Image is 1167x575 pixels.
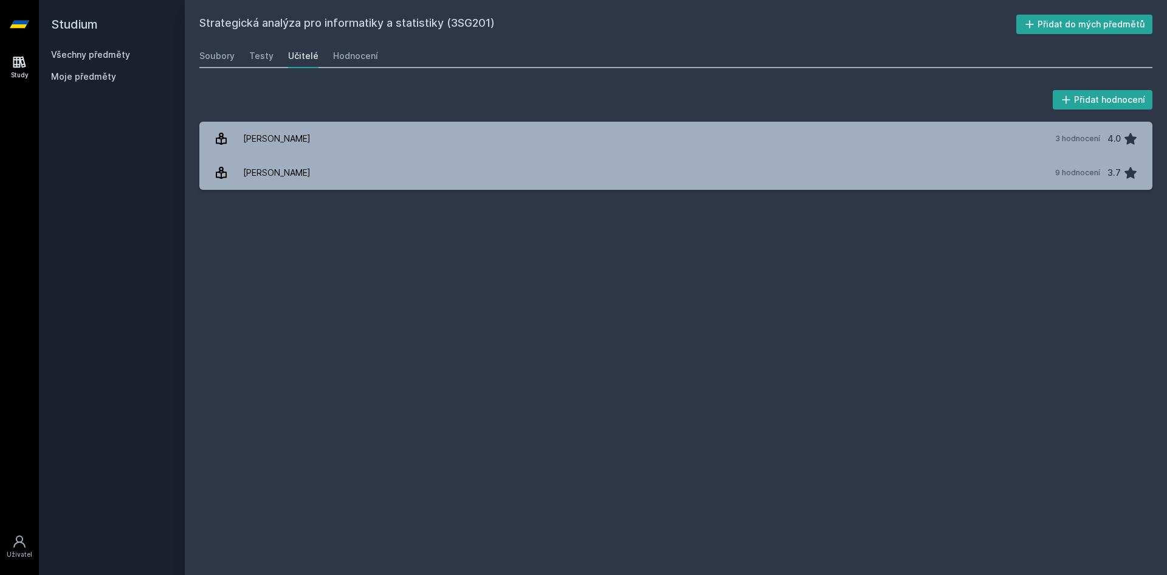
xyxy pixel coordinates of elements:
div: [PERSON_NAME] [243,161,311,185]
a: Všechny předměty [51,49,130,60]
a: Hodnocení [333,44,378,68]
div: 3 hodnocení [1055,134,1100,144]
div: Hodnocení [333,50,378,62]
div: Study [11,71,29,80]
div: Testy [249,50,274,62]
button: Přidat hodnocení [1053,90,1153,110]
span: Moje předměty [51,71,116,83]
div: Soubory [199,50,235,62]
div: Učitelé [288,50,318,62]
a: Soubory [199,44,235,68]
div: 9 hodnocení [1055,168,1100,178]
div: [PERSON_NAME] [243,127,311,151]
a: Testy [249,44,274,68]
a: [PERSON_NAME] 3 hodnocení 4.0 [199,122,1152,156]
a: Učitelé [288,44,318,68]
a: Uživatel [2,528,36,565]
a: [PERSON_NAME] 9 hodnocení 3.7 [199,156,1152,190]
h2: Strategická analýza pro informatiky a statistiky (3SG201) [199,15,1016,34]
div: 4.0 [1107,127,1121,151]
a: Study [2,49,36,86]
div: Uživatel [7,550,32,559]
button: Přidat do mých předmětů [1016,15,1153,34]
div: 3.7 [1107,161,1121,185]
